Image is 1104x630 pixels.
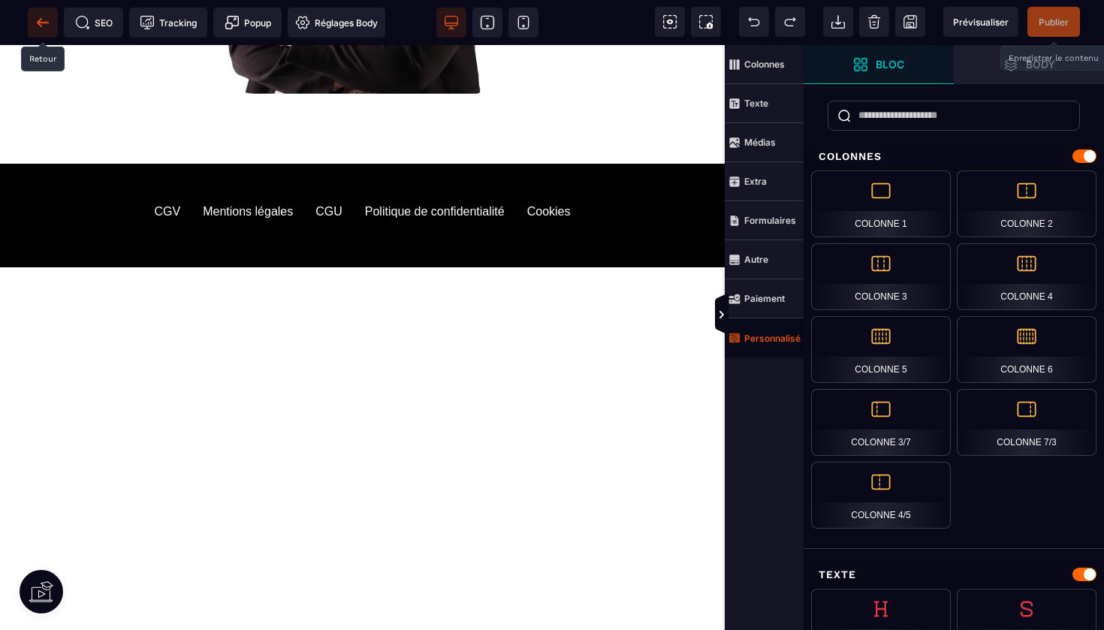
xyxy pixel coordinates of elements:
span: Popup [225,15,271,30]
span: Retour [28,8,58,38]
span: Ouvrir les calques [954,45,1104,84]
span: Métadata SEO [64,8,123,38]
span: Colonnes [725,45,804,84]
span: Défaire [739,7,769,37]
strong: Formulaires [744,215,796,226]
span: Réglages Body [295,15,378,30]
span: Prévisualiser [953,17,1009,28]
span: Code de suivi [129,8,207,38]
default: Politique de confidentialité [365,160,505,173]
strong: Extra [744,176,767,187]
span: Aperçu [943,7,1018,37]
strong: Personnalisé [744,333,801,344]
div: Colonne 5 [811,316,951,383]
span: Voir mobile [508,8,538,38]
span: Autre [725,240,804,279]
div: Colonnes [804,143,1104,170]
span: Afficher les vues [804,293,819,338]
span: Voir les composants [655,7,685,37]
span: SEO [75,15,113,30]
strong: Médias [744,137,776,148]
span: Capture d'écran [691,7,721,37]
span: Voir bureau [436,8,466,38]
div: Colonne 3 [811,243,951,310]
span: Nettoyage [859,7,889,37]
div: Colonne 2 [957,170,1096,237]
span: Texte [725,84,804,123]
div: Colonne 4/5 [811,462,951,529]
default: Cookies [527,160,571,173]
span: Médias [725,123,804,162]
div: Colonne 6 [957,316,1096,383]
div: Colonne 4 [957,243,1096,310]
span: Enregistrer le contenu [1027,7,1080,37]
strong: Colonnes [744,59,785,70]
span: Créer une alerte modale [213,8,282,38]
span: Publier [1039,17,1069,28]
default: CGU [315,160,342,173]
default: Mentions légales [203,160,293,173]
span: Tracking [140,15,197,30]
span: Paiement [725,279,804,318]
span: Ouvrir les blocs [804,45,954,84]
strong: Paiement [744,293,785,304]
span: Extra [725,162,804,201]
strong: Autre [744,254,768,265]
span: Enregistrer [895,7,925,37]
span: Formulaires [725,201,804,240]
strong: Texte [744,98,768,109]
div: Colonne 1 [811,170,951,237]
span: Favicon [288,8,385,38]
span: Rétablir [775,7,805,37]
strong: Bloc [876,59,904,70]
div: Colonne 3/7 [811,389,951,456]
span: Voir tablette [472,8,502,38]
div: Colonne 7/3 [957,389,1096,456]
div: Texte [804,561,1104,589]
span: Personnalisé [725,318,804,357]
default: CGV [154,160,180,173]
span: Importer [823,7,853,37]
